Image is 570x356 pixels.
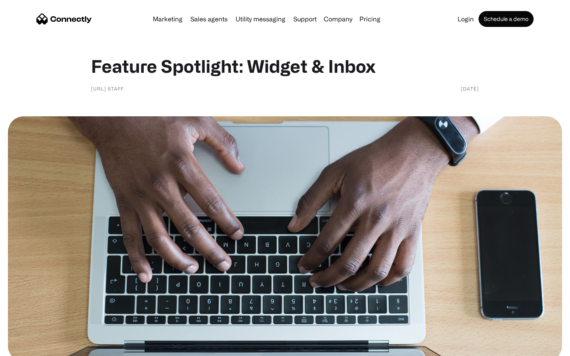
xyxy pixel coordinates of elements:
a: Login [454,16,477,22]
div: Company [321,13,355,25]
a: Utility messaging [232,16,289,22]
ul: Language list [16,342,47,353]
div: [URL] staff [91,85,124,93]
a: Pricing [356,16,384,22]
a: Sales agents [187,16,231,22]
h1: Feature Spotlight: Widget & Inbox [91,55,479,77]
a: home [36,13,92,25]
div: Company [324,13,352,25]
div: [DATE] [461,85,479,93]
a: Schedule a demo [479,11,534,27]
a: Marketing [150,16,186,22]
a: Support [290,16,320,22]
aside: Language selected: English [8,342,47,353]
